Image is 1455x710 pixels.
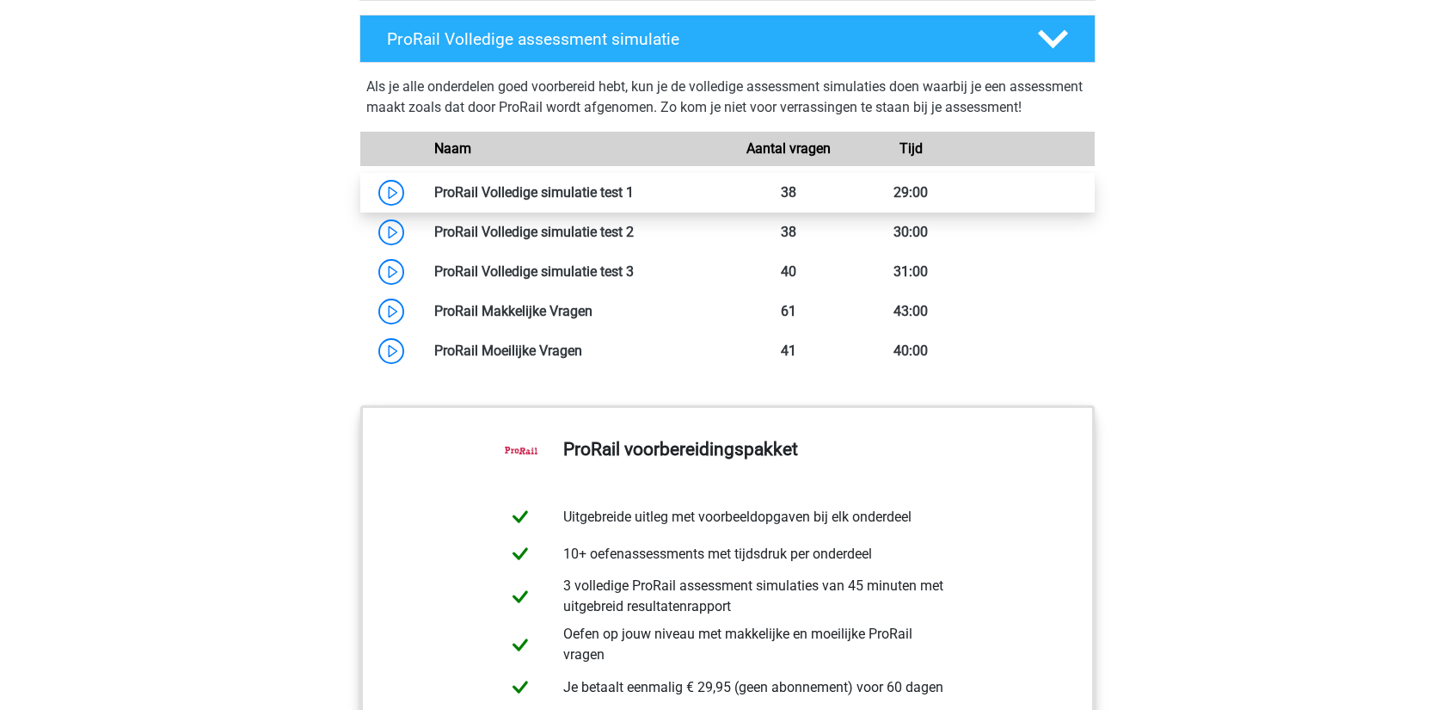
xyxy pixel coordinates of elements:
[850,139,972,159] div: Tijd
[353,15,1102,63] a: ProRail Volledige assessment simulatie
[727,139,850,159] div: Aantal vragen
[421,222,727,243] div: ProRail Volledige simulatie test 2
[421,139,727,159] div: Naam
[387,29,1010,49] h4: ProRail Volledige assessment simulatie
[421,341,727,361] div: ProRail Moeilijke Vragen
[421,262,727,282] div: ProRail Volledige simulatie test 3
[421,182,727,203] div: ProRail Volledige simulatie test 1
[366,77,1089,125] div: Als je alle onderdelen goed voorbereid hebt, kun je de volledige assessment simulaties doen waarb...
[421,301,727,322] div: ProRail Makkelijke Vragen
